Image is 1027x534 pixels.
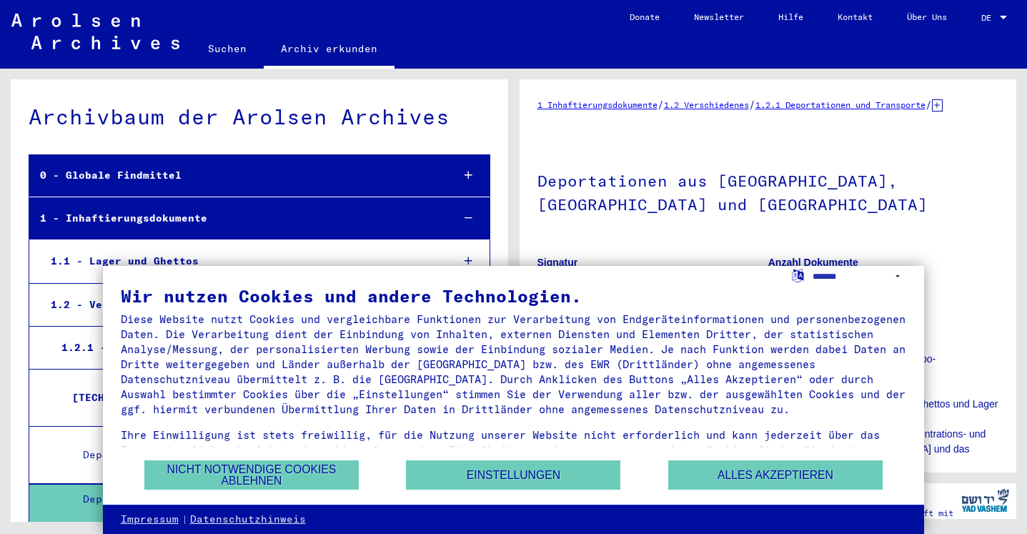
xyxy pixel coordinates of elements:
[664,99,749,110] a: 1.2 Verschiedenes
[121,287,907,305] div: Wir nutzen Cookies und andere Technologien.
[29,101,490,133] div: Archivbaum der Arolsen Archives
[190,513,306,527] a: Datenschutzhinweis
[72,441,440,469] div: Deportationen aus dem Gestapobereich [GEOGRAPHIC_DATA]
[658,98,664,111] span: /
[958,483,1012,518] img: yv_logo.png
[537,257,578,268] b: Signatur
[29,204,441,232] div: 1 - Inhaftierungsdokumente
[40,291,441,319] div: 1.2 - Verschiedenes
[191,31,264,66] a: Suchen
[790,268,805,282] label: Sprache auswählen
[981,13,997,23] span: DE
[406,460,620,490] button: Einstellungen
[29,162,441,189] div: 0 - Globale Findmittel
[749,98,755,111] span: /
[668,460,883,490] button: Alles akzeptieren
[121,513,179,527] a: Impressum
[121,312,907,417] div: Diese Website nutzt Cookies und vergleichbare Funktionen zur Verarbeitung von Endgeräteinformatio...
[51,334,441,362] div: 1.2.1 - Deportationen und Transporte
[40,247,441,275] div: 1.1 - Lager und Ghettos
[755,99,926,110] a: 1.2.1 Deportationen und Transporte
[813,266,906,287] select: Sprache auswählen
[926,98,932,111] span: /
[768,257,858,268] b: Anzahl Dokumente
[11,14,179,49] img: Arolsen_neg.svg
[144,460,359,490] button: Nicht notwendige Cookies ablehnen
[537,99,658,110] a: 1 Inhaftierungsdokumente
[537,148,999,234] h1: Deportationen aus [GEOGRAPHIC_DATA], [GEOGRAPHIC_DATA] und [GEOGRAPHIC_DATA]
[264,31,395,69] a: Archiv erkunden
[61,384,440,412] div: [TECHNICAL_ID] - Deportationen
[121,427,907,473] div: Ihre Einwilligung ist stets freiwillig, für die Nutzung unserer Website nicht erforderlich und ka...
